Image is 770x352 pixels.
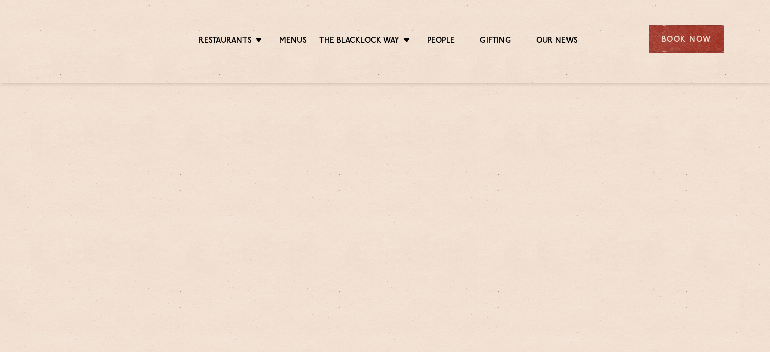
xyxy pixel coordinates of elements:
[199,36,252,47] a: Restaurants
[649,25,724,53] div: Book Now
[46,10,134,68] img: svg%3E
[319,36,399,47] a: The Blacklock Way
[279,36,307,47] a: Menus
[427,36,455,47] a: People
[480,36,510,47] a: Gifting
[536,36,578,47] a: Our News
